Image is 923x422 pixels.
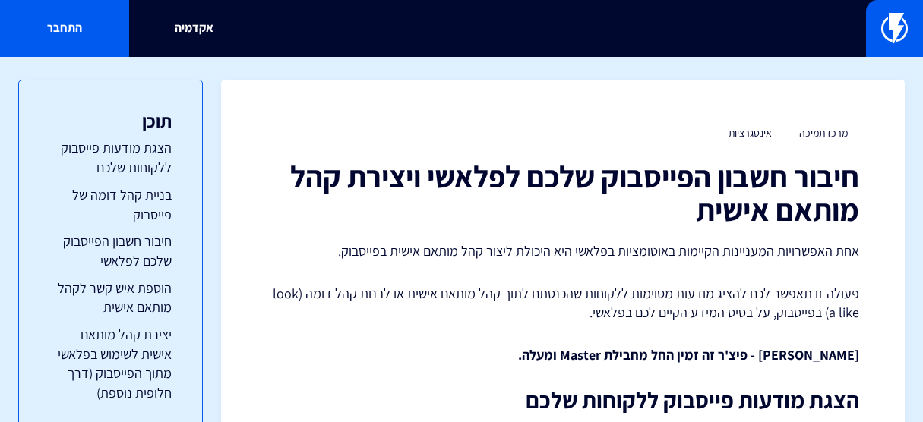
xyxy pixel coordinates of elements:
a: אינטגרציות [729,126,772,140]
a: הצגת מודעות פייסבוק ללקוחות שלכם [49,138,172,177]
a: הוספת איש קשר לקהל מותאם אישית [49,279,172,317]
a: מרכז תמיכה [799,126,848,140]
a: חיבור חשבון הפייסבוק שלכם לפלאשי [49,231,172,270]
a: בניית קהל דומה של פייסבוק [49,185,172,224]
strong: [PERSON_NAME] - פיצ'ר זה זמין החל מחבילת Master ומעלה. [518,346,859,364]
h1: חיבור חשבון הפייסבוק שלכם לפלאשי ויצירת קהל מותאם אישית [267,159,859,226]
a: יצירת קהל מותאם אישית לשימוש בפלאשי מתוך הפייסבוק (דרך חלופית נוספת) [49,325,172,403]
p: פעולה זו תאפשר לכם להציג מודעות מסוימות ללקוחות שהכנסתם לתוך קהל מותאם אישית או לבנות קהל דומה (l... [267,284,859,323]
h2: הצגת מודעות פייסבוק ללקוחות שלכם [267,388,859,413]
p: אחת האפשרויות המעניינות הקיימות באוטומציות בפלאשי היא היכולת ליצור קהל מותאם אישית בפייסבוק. [267,241,859,261]
h3: תוכן [49,111,172,131]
